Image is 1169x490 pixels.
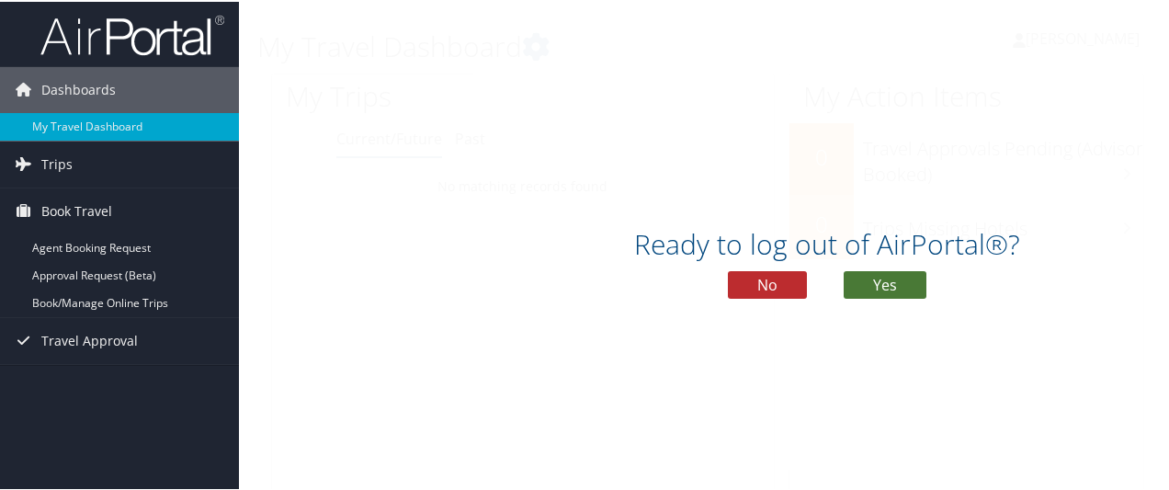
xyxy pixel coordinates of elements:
[41,187,112,233] span: Book Travel
[41,65,116,111] span: Dashboards
[844,269,926,297] button: Yes
[40,12,224,55] img: airportal-logo.png
[41,316,138,362] span: Travel Approval
[728,269,807,297] button: No
[41,140,73,186] span: Trips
